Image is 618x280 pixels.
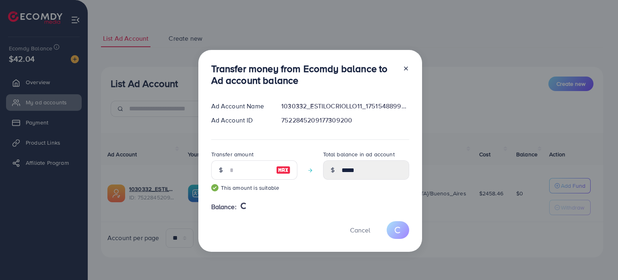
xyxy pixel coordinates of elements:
[211,184,218,191] img: guide
[211,202,237,212] span: Balance:
[205,102,275,111] div: Ad Account Name
[323,150,395,158] label: Total balance in ad account
[211,150,253,158] label: Transfer amount
[275,102,415,111] div: 1030332_ESTILOCRIOLLO11_1751548899317
[211,63,396,86] h3: Transfer money from Ecomdy balance to Ad account balance
[340,221,380,239] button: Cancel
[584,244,612,274] iframe: Chat
[275,116,415,125] div: 7522845209177309200
[205,116,275,125] div: Ad Account ID
[350,226,370,234] span: Cancel
[211,184,297,192] small: This amount is suitable
[276,165,290,175] img: image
